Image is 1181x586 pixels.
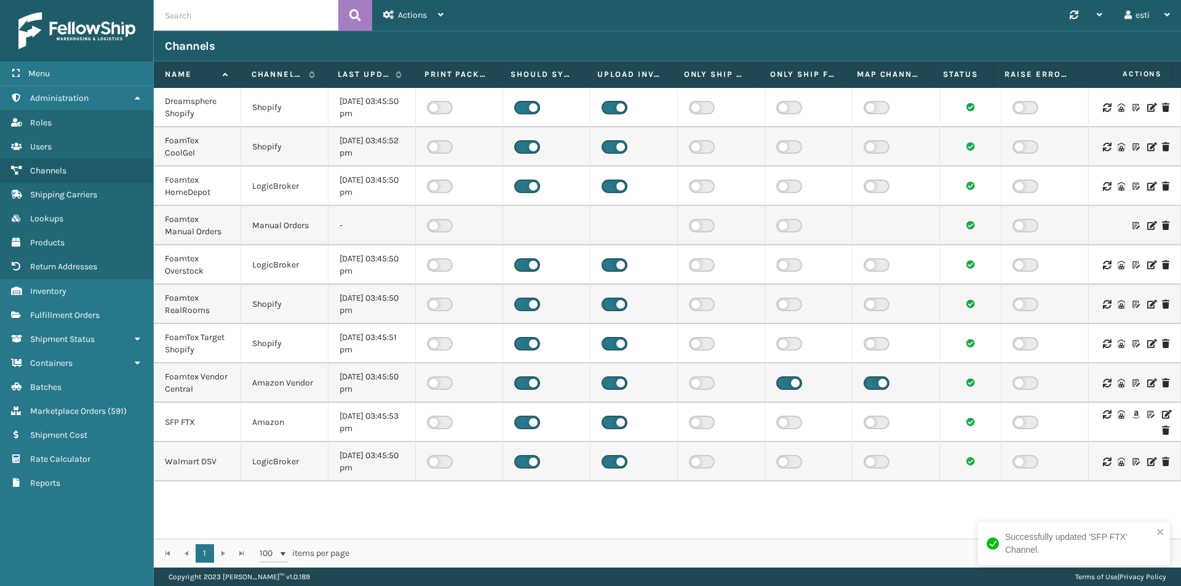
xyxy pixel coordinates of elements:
[511,69,575,80] label: Should Sync
[1147,221,1155,230] i: Edit
[169,568,310,586] p: Copyright 2023 [PERSON_NAME]™ v 1.0.189
[966,103,975,111] i: Channel sync succeeded.
[30,213,63,224] span: Lookups
[1132,410,1140,419] i: Amazon Templates
[1103,103,1110,112] i: Sync
[328,206,416,245] td: -
[1103,339,1110,348] i: Sync
[30,310,100,320] span: Fulfillment Orders
[1103,143,1110,151] i: Sync
[1118,300,1125,309] i: Warehouse Codes
[165,69,217,80] label: Name
[30,358,73,368] span: Containers
[241,167,328,206] td: LogicBroker
[367,547,1167,560] div: 1 - 10 of 10 items
[1118,457,1125,466] i: Warehouse Codes
[241,403,328,442] td: Amazon
[328,245,416,285] td: [DATE] 03:45:50 pm
[18,12,135,49] img: logo
[30,334,95,344] span: Shipment Status
[1103,182,1110,191] i: Sync
[108,406,127,416] span: ( 591 )
[328,285,416,324] td: [DATE] 03:45:50 pm
[241,363,328,403] td: Amazon Vendor
[1118,143,1125,151] i: Warehouse Codes
[165,292,229,317] div: Foamtex RealRooms
[30,189,97,200] span: Shipping Carriers
[1103,457,1110,466] i: Sync
[1162,300,1169,309] i: Delete
[260,544,349,563] span: items per page
[1162,261,1169,269] i: Delete
[338,69,389,80] label: Last update time
[30,141,52,152] span: Users
[1147,103,1155,112] i: Edit
[165,253,229,277] div: Foamtex Overstock
[30,117,52,128] span: Roles
[1132,457,1140,466] i: Customize Label
[1132,143,1140,151] i: Customize Label
[684,69,748,80] label: Only Ship using Required Carrier Service
[241,285,328,324] td: Shopify
[328,167,416,206] td: [DATE] 03:45:50 pm
[1118,182,1125,191] i: Warehouse Codes
[328,442,416,481] td: [DATE] 03:45:50 pm
[1156,527,1165,539] button: close
[28,68,50,79] span: Menu
[241,206,328,245] td: Manual Orders
[966,418,975,426] i: Channel sync succeeded.
[1118,339,1125,348] i: Warehouse Codes
[328,403,416,442] td: [DATE] 03:45:53 pm
[165,213,229,238] div: Foamtex Manual Orders
[1118,410,1125,419] i: Warehouse Codes
[252,69,303,80] label: Channel Type
[1162,410,1169,419] i: Edit
[1132,182,1140,191] i: Customize Label
[30,382,62,392] span: Batches
[30,430,87,440] span: Shipment Cost
[328,88,416,127] td: [DATE] 03:45:50 pm
[1132,379,1140,387] i: Customize Label
[165,416,229,429] div: SFP FTX
[1162,103,1169,112] i: Delete
[1103,379,1110,387] i: Sync
[30,93,89,103] span: Administration
[857,69,921,80] label: Map Channel Service
[1084,64,1169,84] span: Actions
[1162,426,1169,435] i: Delete
[1147,410,1155,419] i: Customize Label
[966,181,975,190] i: Channel sync succeeded.
[1147,300,1155,309] i: Edit
[30,478,60,488] span: Reports
[1004,69,1068,80] label: Raise Error On Related FO
[966,339,975,347] i: Channel sync succeeded.
[597,69,661,80] label: Upload inventory
[328,324,416,363] td: [DATE] 03:45:51 pm
[241,127,328,167] td: Shopify
[30,165,66,176] span: Channels
[165,371,229,395] div: Foamtex Vendor Central
[1162,143,1169,151] i: Delete
[30,286,66,296] span: Inventory
[241,324,328,363] td: Shopify
[165,95,229,120] div: Dreamsphere Shopify
[1103,410,1110,419] i: Sync
[1162,221,1169,230] i: Delete
[1132,300,1140,309] i: Customize Label
[1162,339,1169,348] i: Delete
[398,10,427,20] span: Actions
[165,331,229,356] div: FoamTex Target Shopify
[1147,379,1155,387] i: Edit
[1118,379,1125,387] i: Warehouse Codes
[1005,531,1153,556] div: Successfully updated 'SFP FTX' Channel.
[1118,103,1125,112] i: Warehouse Codes
[1103,261,1110,269] i: Sync
[966,378,975,387] i: Channel sync succeeded.
[966,260,975,269] i: Channel sync succeeded.
[165,456,229,468] div: Walmart DSV
[1162,182,1169,191] i: Delete
[165,174,229,199] div: Foamtex HomeDepot
[165,39,215,53] h3: Channels
[1132,339,1140,348] i: Customize Label
[966,142,975,151] i: Channel sync succeeded.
